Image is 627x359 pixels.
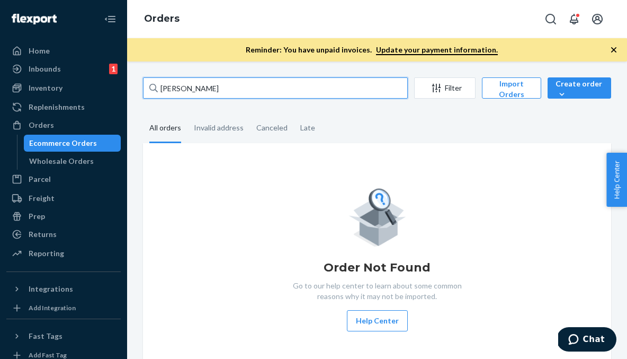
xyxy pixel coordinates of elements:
a: Ecommerce Orders [24,135,121,152]
div: Inbounds [29,64,61,74]
div: Wholesale Orders [29,156,94,167]
h1: Order Not Found [324,259,431,276]
a: Returns [6,226,121,243]
a: Inbounds1 [6,60,121,77]
button: Integrations [6,281,121,297]
div: Freight [29,193,55,204]
a: Add Integration [6,302,121,314]
a: Inventory [6,80,121,97]
a: Orders [144,13,180,24]
div: Add Integration [29,303,76,312]
iframe: Opens a widget where you can chat to one of our agents [558,327,616,354]
div: Home [29,46,50,56]
img: Flexport logo [12,14,57,24]
button: Open notifications [563,8,585,30]
ol: breadcrumbs [136,4,188,34]
a: Parcel [6,171,121,188]
button: Open Search Box [540,8,561,30]
a: Home [6,42,121,59]
div: Returns [29,229,57,240]
p: Go to our help center to learn about some common reasons why it may not be imported. [284,281,470,302]
button: Help Center [347,310,408,331]
div: Invalid address [194,114,244,142]
button: Import Orders [482,77,541,99]
div: Parcel [29,174,51,185]
div: 1 [109,64,118,74]
a: Replenishments [6,99,121,116]
div: Reporting [29,248,64,259]
div: Ecommerce Orders [29,138,97,148]
p: Reminder: You have unpaid invoices. [246,45,498,55]
button: Close Navigation [100,8,121,30]
input: Search orders [143,77,408,99]
div: Replenishments [29,102,85,112]
div: Inventory [29,83,62,93]
div: Late [300,114,315,142]
div: Integrations [29,284,73,294]
div: Orders [29,120,54,130]
button: Open account menu [587,8,608,30]
a: Orders [6,117,121,134]
div: Create order [556,78,603,100]
a: Prep [6,208,121,225]
img: Empty list [348,186,406,247]
div: All orders [149,114,181,143]
div: Filter [415,83,475,93]
a: Wholesale Orders [24,153,121,170]
div: Canceled [256,114,288,142]
button: Help Center [606,153,627,207]
div: Prep [29,211,45,222]
button: Filter [414,77,476,99]
a: Update your payment information. [376,45,498,55]
button: Fast Tags [6,328,121,345]
a: Reporting [6,245,121,262]
button: Create order [548,77,611,99]
a: Freight [6,190,121,207]
div: Fast Tags [29,331,62,342]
